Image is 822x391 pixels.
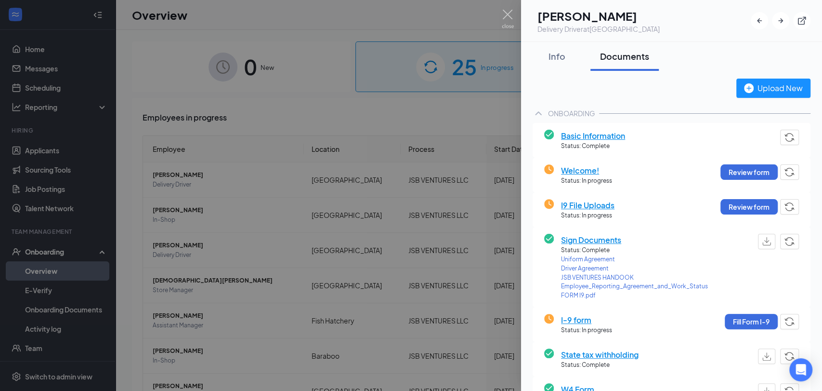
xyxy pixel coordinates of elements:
button: ArrowLeftNew [751,12,768,29]
span: Sign Documents [561,234,708,246]
span: Status: Complete [561,361,639,370]
a: Uniform Agreement [561,255,708,264]
div: ONBOARDING [548,108,595,118]
h1: [PERSON_NAME] [537,8,660,24]
span: Status: Complete [561,246,708,255]
div: Info [542,50,571,62]
svg: ExternalLink [797,16,807,26]
span: Welcome! [561,164,612,176]
div: Open Intercom Messenger [789,358,812,381]
div: Upload New [744,82,803,94]
a: FORM I9.pdf [561,291,708,300]
div: Documents [600,50,649,62]
button: Fill Form I-9 [725,314,778,329]
button: ExternalLink [793,12,810,29]
a: JSB VENTURES HANDOOK [561,273,708,283]
span: Basic Information [561,130,625,142]
span: I9 File Uploads [561,199,614,211]
a: Employee_Reporting_Agreement_and_Work_Status [561,282,708,291]
button: Review form [720,164,778,180]
div: Delivery Driver at [GEOGRAPHIC_DATA] [537,24,660,34]
span: Status: Complete [561,142,625,151]
svg: ArrowLeftNew [755,16,764,26]
button: Upload New [736,79,810,98]
span: I-9 form [561,314,612,326]
span: Status: In progress [561,326,612,335]
button: ArrowRight [772,12,789,29]
svg: ArrowRight [776,16,785,26]
span: Status: In progress [561,176,612,186]
a: Driver Agreement [561,264,708,273]
svg: ChevronUp [533,108,544,119]
button: Review form [720,199,778,215]
span: State tax withholding [561,349,639,361]
span: Status: In progress [561,211,614,220]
